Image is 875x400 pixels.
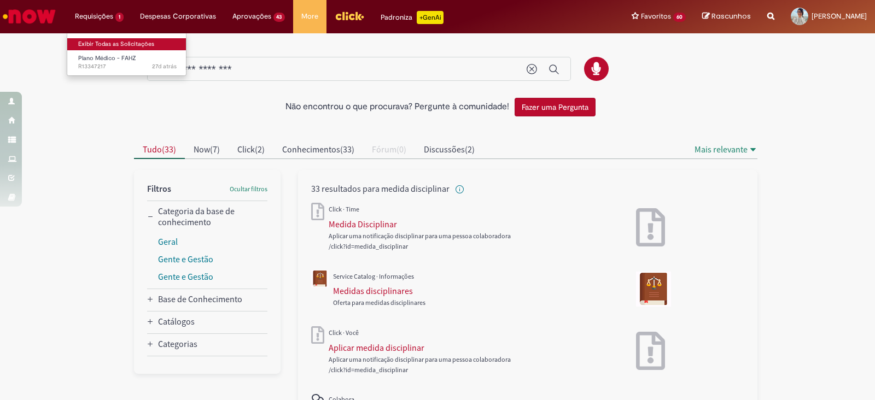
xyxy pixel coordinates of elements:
[67,52,188,73] a: Aberto R13347217 : Plano Médico - FAHZ
[140,11,216,22] span: Despesas Corporativas
[417,11,444,24] p: +GenAi
[673,13,686,22] span: 60
[152,62,177,70] span: 27d atrás
[702,11,751,22] a: Rascunhos
[381,11,444,24] div: Padroniza
[285,102,509,112] h2: Não encontrou o que procurava? Pergunte à comunidade!
[115,13,124,22] span: 1
[273,13,285,22] span: 43
[232,11,271,22] span: Aprovações
[515,98,596,116] button: Fazer uma Pergunta
[67,38,188,50] a: Exibir Todas as Solicitações
[301,11,318,22] span: More
[335,8,364,24] img: click_logo_yellow_360x200.png
[67,33,186,76] ul: Requisições
[641,11,671,22] span: Favoritos
[75,11,113,22] span: Requisições
[78,54,136,62] span: Plano Médico - FAHZ
[711,11,751,21] span: Rascunhos
[1,5,57,27] img: ServiceNow
[78,62,177,71] span: R13347217
[812,11,867,21] span: [PERSON_NAME]
[152,62,177,70] time: 01/08/2025 18:05:19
